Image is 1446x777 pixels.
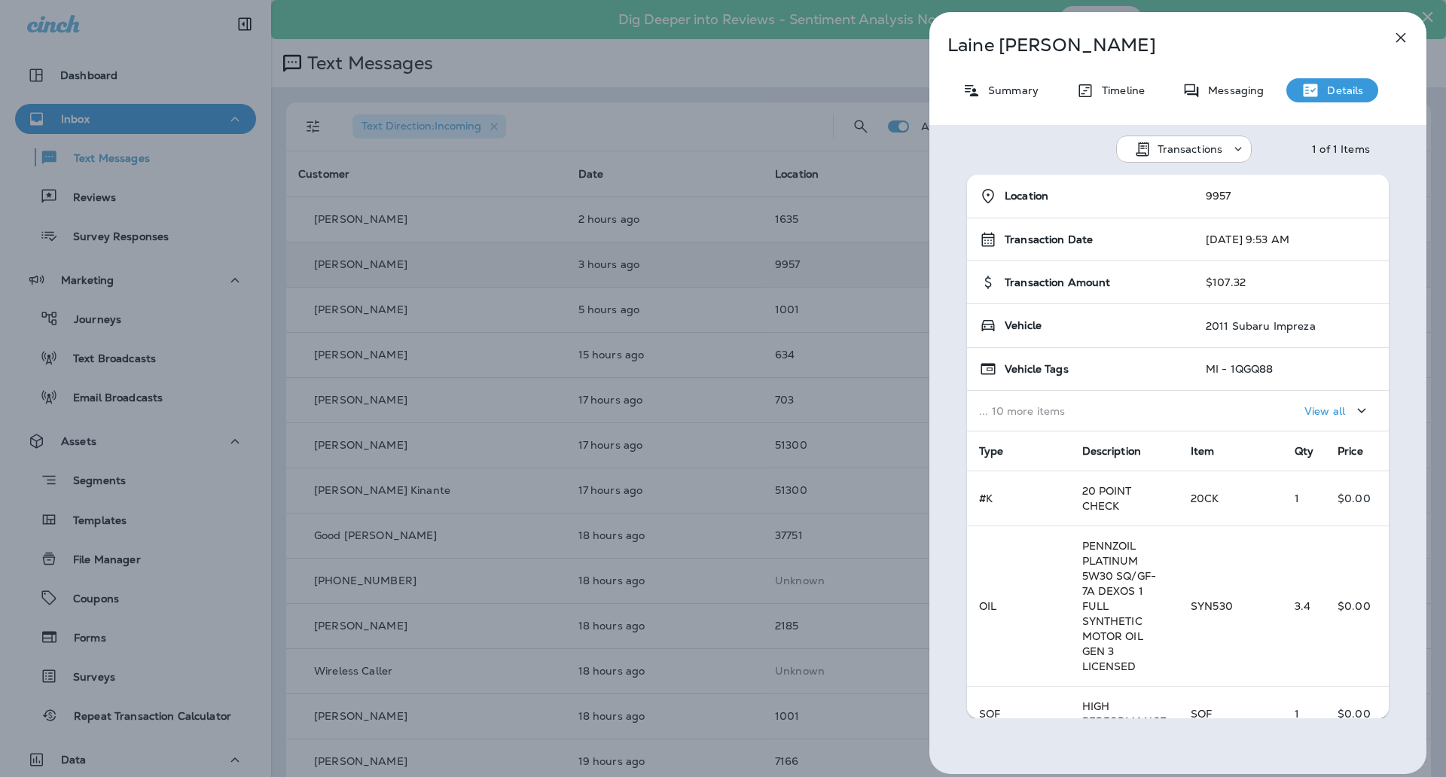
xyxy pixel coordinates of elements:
[1206,363,1274,375] p: MI - 1QGQ88
[1295,492,1299,505] span: 1
[979,707,1000,721] span: SOF
[979,599,996,613] span: OIL
[1158,143,1223,155] p: Transactions
[1005,233,1093,246] span: Transaction Date
[1191,492,1219,505] span: 20CK
[1194,218,1389,261] td: [DATE] 9:53 AM
[1005,363,1069,376] span: Vehicle Tags
[979,444,1004,458] span: Type
[979,405,1182,417] p: ... 10 more items
[1338,444,1363,458] span: Price
[981,84,1039,96] p: Summary
[1082,699,1167,728] span: HIGH PERFORMANCE
[1206,320,1316,332] p: 2011 Subaru Impreza
[1312,143,1370,155] div: 1 of 1 Items
[1338,600,1377,612] p: $0.00
[1295,599,1310,613] span: 3.4
[1191,599,1233,613] span: SYN530
[979,492,993,505] span: #K
[1295,444,1313,458] span: Qty
[1194,175,1389,218] td: 9957
[1319,84,1363,96] p: Details
[1338,492,1377,504] p: $0.00
[1082,539,1157,673] span: PENNZOIL PLATINUM 5W30 SQ/GF-7A DEXOS 1 FULL SYNTHETIC MOTOR OIL GEN 3 LICENSED
[1304,405,1345,417] p: View all
[1191,444,1215,458] span: Item
[1200,84,1264,96] p: Messaging
[1194,261,1389,304] td: $107.32
[1295,707,1299,721] span: 1
[1191,707,1212,721] span: SOF
[1094,84,1145,96] p: Timeline
[1005,319,1042,332] span: Vehicle
[1082,444,1142,458] span: Description
[1338,708,1377,720] p: $0.00
[1005,276,1111,289] span: Transaction Amount
[1298,397,1377,425] button: View all
[947,35,1359,56] p: Laine [PERSON_NAME]
[1005,190,1048,203] span: Location
[1082,484,1132,513] span: 20 POINT CHECK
